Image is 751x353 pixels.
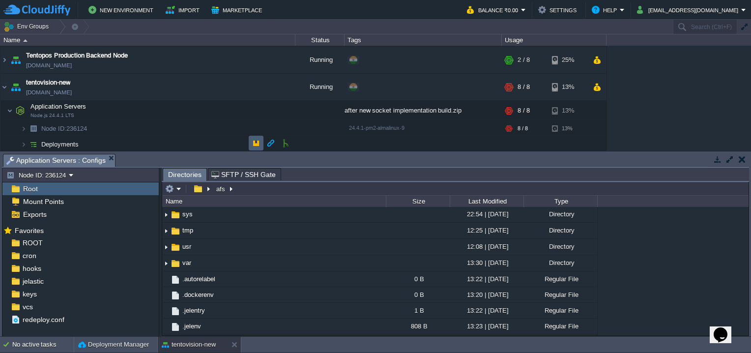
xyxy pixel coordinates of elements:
img: AMDAwAAAACH5BAEAAAAALAAAAAABAAEAAAICRAEAOw== [162,271,170,287]
div: Name [163,196,386,207]
span: hooks [21,264,43,273]
button: Settings [538,4,579,16]
span: Deployments [40,140,80,148]
span: Directories [168,169,202,181]
div: Regular File [523,271,597,287]
span: Application Servers [29,102,87,111]
span: Node ID: [41,125,66,132]
a: [DOMAIN_NAME] [26,60,72,70]
div: 13:20 | [DATE] [450,287,523,302]
div: 2 / 8 [518,47,530,73]
a: Node ID:236124 [40,124,88,133]
div: Usage [502,34,606,46]
a: [DOMAIN_NAME] [26,88,72,97]
div: 13:30 | [DATE] [450,255,523,270]
img: AMDAwAAAACH5BAEAAAAALAAAAAABAAEAAAICRAEAOw== [162,334,170,350]
a: ROOT [21,238,44,247]
img: AMDAwAAAACH5BAEAAAAALAAAAAABAAEAAAICRAEAOw== [170,274,181,285]
img: AMDAwAAAACH5BAEAAAAALAAAAAABAAEAAAICRAEAOw== [23,39,28,42]
iframe: chat widget [710,314,741,343]
button: Import [166,4,202,16]
img: AMDAwAAAACH5BAEAAAAALAAAAAABAAEAAAICRAEAOw== [170,306,181,317]
img: AMDAwAAAACH5BAEAAAAALAAAAAABAAEAAAICRAEAOw== [170,209,181,220]
div: 25 B [386,334,450,350]
a: Tentopos Production Backend Node [26,51,128,60]
div: 13% [552,121,584,136]
div: 1 B [386,303,450,318]
a: redeploy.conf [21,315,66,324]
div: Type [524,196,597,207]
img: AMDAwAAAACH5BAEAAAAALAAAAAABAAEAAAICRAEAOw== [13,101,27,120]
div: 25% [552,47,584,73]
div: Size [387,196,450,207]
div: 0 B [386,271,450,287]
div: 13:23 | [DATE] [450,319,523,334]
div: 13:22 | [DATE] [450,271,523,287]
button: Balance ₹0.00 [467,4,521,16]
div: Directory [523,206,597,222]
span: Node.js 24.4.1 LTS [30,113,74,118]
div: 13% [552,74,584,100]
div: No active tasks [12,337,74,353]
img: AMDAwAAAACH5BAEAAAAALAAAAAABAAEAAAICRAEAOw== [0,47,8,73]
span: Application Servers : Configs [6,154,106,167]
img: AMDAwAAAACH5BAEAAAAALAAAAAABAAEAAAICRAEAOw== [170,226,181,236]
div: Name [1,34,295,46]
span: 24.4.1-pm2-almalinux-9 [349,125,404,131]
img: CloudJiffy [3,4,70,16]
a: Exports [21,210,48,219]
span: 236124 [40,124,88,133]
div: 13% [552,101,584,120]
div: Running [295,47,345,73]
a: vcs [21,302,34,311]
div: after new socket implementation build.zip [345,101,502,120]
img: AMDAwAAAACH5BAEAAAAALAAAAAABAAEAAAICRAEAOw== [7,101,13,120]
img: AMDAwAAAACH5BAEAAAAALAAAAAABAAEAAAICRAEAOw== [27,121,40,136]
a: jelastic [21,277,45,286]
a: Mount Points [21,197,65,206]
a: tentovision-new [26,78,70,88]
div: Directory [523,223,597,238]
div: Regular File [523,319,597,334]
a: var [181,259,193,267]
div: 808 B [386,319,450,334]
span: .jelenv [181,322,202,330]
a: sys [181,210,194,218]
button: New Environment [88,4,156,16]
div: 8 / 8 [518,74,530,100]
button: Env Groups [3,20,52,33]
img: AMDAwAAAACH5BAEAAAAALAAAAAABAAEAAAICRAEAOw== [170,242,181,253]
div: Directory [523,255,597,270]
button: Help [592,4,620,16]
a: cron [21,251,38,260]
span: tmp [181,226,195,235]
img: AMDAwAAAACH5BAEAAAAALAAAAAABAAEAAAICRAEAOw== [9,74,23,100]
a: Application ServersNode.js 24.4.1 LTS [29,103,87,110]
span: Root [21,184,39,193]
a: .dockerenv [181,291,215,299]
div: Running [295,74,345,100]
button: Deployment Manager [78,340,149,350]
a: keys [21,290,38,298]
a: .autorelabel [181,275,217,283]
div: 12:08 | [DATE] [450,239,523,254]
button: tentovision-new [162,340,216,350]
button: afs [215,184,228,193]
div: Last Modified [451,196,523,207]
img: AMDAwAAAACH5BAEAAAAALAAAAAABAAEAAAICRAEAOw== [162,223,170,238]
div: 22:54 | [DATE] [450,206,523,222]
div: 0 B [386,287,450,302]
img: AMDAwAAAACH5BAEAAAAALAAAAAABAAEAAAICRAEAOw== [162,256,170,271]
